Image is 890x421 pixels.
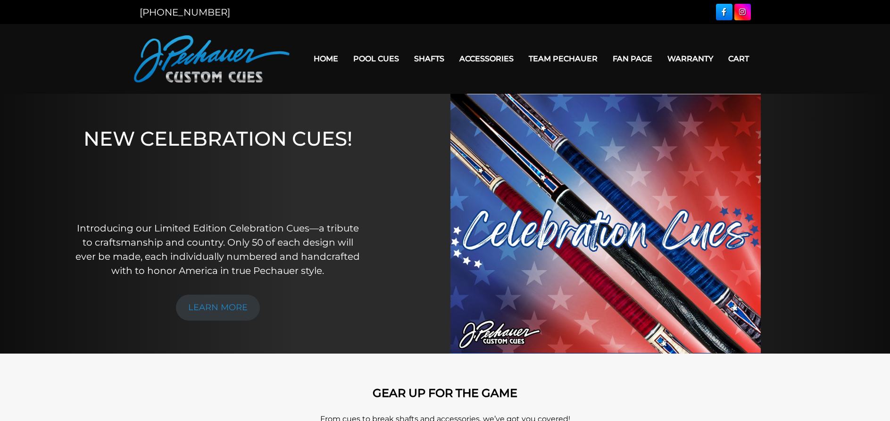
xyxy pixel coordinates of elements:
a: Shafts [407,47,452,71]
a: [PHONE_NUMBER] [140,7,230,18]
a: Home [306,47,346,71]
a: Pool Cues [346,47,407,71]
a: Team Pechauer [521,47,605,71]
h1: NEW CELEBRATION CUES! [72,127,364,208]
a: Accessories [452,47,521,71]
a: Warranty [660,47,721,71]
a: Fan Page [605,47,660,71]
a: LEARN MORE [176,295,260,321]
strong: GEAR UP FOR THE GAME [373,386,517,400]
img: Pechauer Custom Cues [134,35,290,83]
p: Introducing our Limited Edition Celebration Cues—a tribute to craftsmanship and country. Only 50 ... [72,221,364,278]
a: Cart [721,47,757,71]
